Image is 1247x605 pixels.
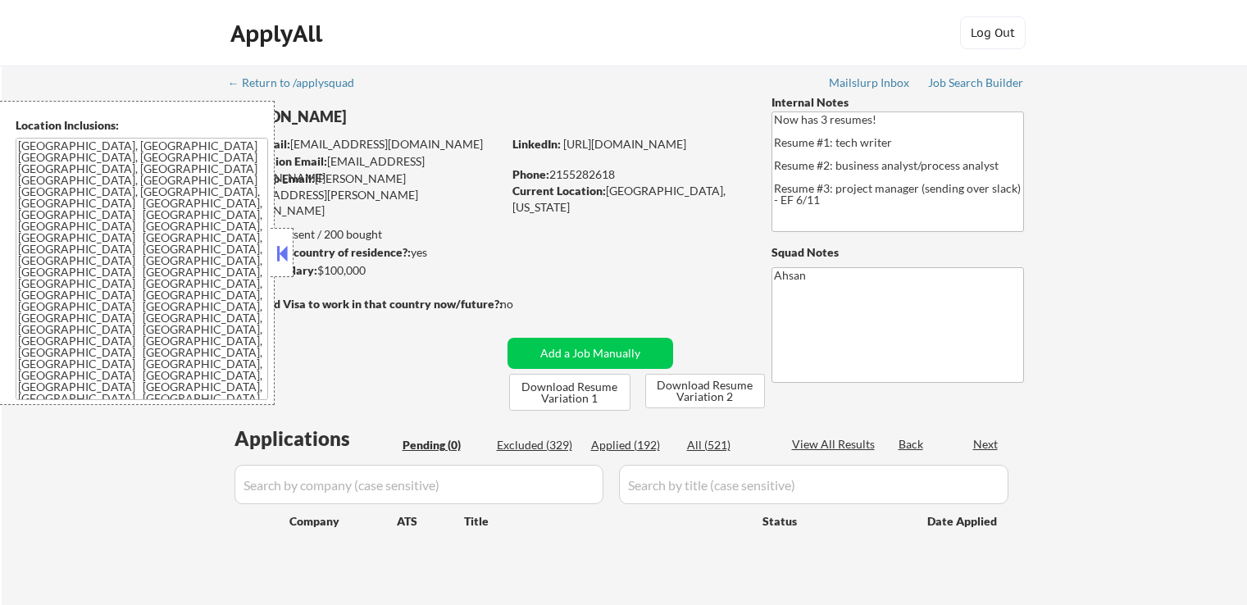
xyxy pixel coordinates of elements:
div: Excluded (329) [497,437,579,453]
a: Mailslurp Inbox [829,76,911,93]
button: Add a Job Manually [507,338,673,369]
div: Applied (192) [591,437,673,453]
div: Company [289,513,397,530]
div: Back [899,436,925,453]
strong: Can work in country of residence?: [229,245,411,259]
strong: Phone: [512,167,549,181]
a: [URL][DOMAIN_NAME] [563,137,686,151]
div: $100,000 [229,262,502,279]
div: [GEOGRAPHIC_DATA], [US_STATE] [512,183,744,215]
div: [EMAIL_ADDRESS][DOMAIN_NAME] [230,153,502,185]
div: ATS [397,513,464,530]
button: Download Resume Variation 1 [509,374,630,411]
div: [EMAIL_ADDRESS][DOMAIN_NAME] [230,136,502,152]
div: Next [973,436,999,453]
div: ApplyAll [230,20,327,48]
input: Search by company (case sensitive) [234,465,603,504]
div: Job Search Builder [928,77,1024,89]
div: Squad Notes [771,244,1024,261]
div: Applications [234,429,397,448]
div: yes [229,244,497,261]
div: View All Results [792,436,880,453]
div: no [500,296,547,312]
a: ← Return to /applysquad [228,76,370,93]
div: Mailslurp Inbox [829,77,911,89]
div: Location Inclusions: [16,117,268,134]
div: Title [464,513,747,530]
div: 2155282618 [512,166,744,183]
div: 192 sent / 200 bought [229,226,502,243]
input: Search by title (case sensitive) [619,465,1008,504]
div: [PERSON_NAME][EMAIL_ADDRESS][PERSON_NAME][DOMAIN_NAME] [230,171,502,219]
div: Status [762,506,903,535]
button: Download Resume Variation 2 [645,374,765,408]
strong: LinkedIn: [512,137,561,151]
strong: Will need Visa to work in that country now/future?: [230,297,503,311]
button: Log Out [960,16,1026,49]
div: Date Applied [927,513,999,530]
div: All (521) [687,437,769,453]
div: Pending (0) [403,437,485,453]
div: Internal Notes [771,94,1024,111]
strong: Current Location: [512,184,606,198]
div: [PERSON_NAME] [230,107,567,127]
a: Job Search Builder [928,76,1024,93]
div: ← Return to /applysquad [228,77,370,89]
